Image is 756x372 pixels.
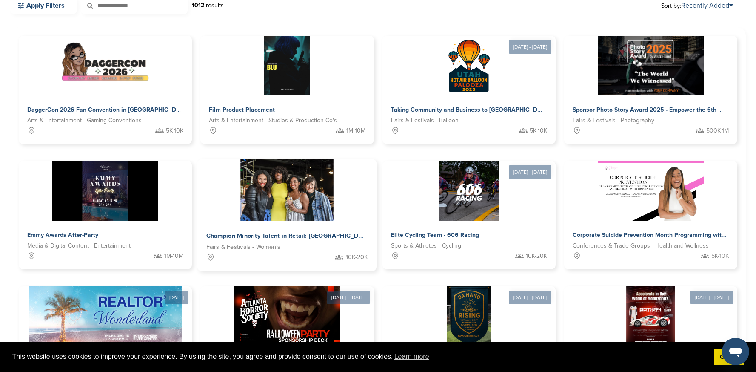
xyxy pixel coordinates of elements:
[391,116,459,125] span: Fairs & Festivals - Balloon
[12,350,708,363] span: This website uses cookies to improve your experience. By using the site, you agree and provide co...
[439,36,499,95] img: Sponsorpitch &
[19,161,192,269] a: Sponsorpitch & Emmy Awards After-Party Media & Digital Content - Entertainment 1M-10M
[573,116,654,125] span: Fairs & Festivals - Photography
[706,126,729,136] span: 500K-1M
[61,36,150,95] img: Sponsorpitch &
[439,161,499,221] img: Sponsorpitch &
[509,40,551,54] div: [DATE] - [DATE]
[197,159,377,271] a: Sponsorpitch & Champion Minority Talent in Retail: [GEOGRAPHIC_DATA], [GEOGRAPHIC_DATA] & [GEOGRA...
[29,286,181,346] img: Sponsorpitch &
[327,291,370,304] div: [DATE] - [DATE]
[382,22,556,144] a: [DATE] - [DATE] Sponsorpitch & Taking Community and Business to [GEOGRAPHIC_DATA] with the [US_ST...
[382,147,556,269] a: [DATE] - [DATE] Sponsorpitch & Elite Cycling Team - 606 Racing Sports & Athletes - Cycling 10K-20K
[209,116,337,125] span: Arts & Entertainment - Studios & Production Co's
[234,286,340,346] img: Sponsorpitch &
[598,161,704,221] img: Sponsorpitch &
[681,1,733,10] a: Recently Added
[526,251,547,261] span: 10K-20K
[27,116,142,125] span: Arts & Entertainment - Gaming Conventions
[346,126,365,136] span: 1M-10M
[206,2,224,9] span: results
[346,253,368,262] span: 10K-20K
[264,36,310,95] img: Sponsorpitch &
[564,36,737,144] a: Sponsorpitch & Sponsor Photo Story Award 2025 - Empower the 6th Annual Global Storytelling Compet...
[393,350,431,363] a: learn more about cookies
[166,126,183,136] span: 5K-10K
[27,241,131,251] span: Media & Digital Content - Entertainment
[530,126,547,136] span: 5K-10K
[27,106,253,113] span: DaggerCon 2026 Fan Convention in [GEOGRAPHIC_DATA], [GEOGRAPHIC_DATA]
[564,161,737,269] a: Sponsorpitch & Corporate Suicide Prevention Month Programming with [PERSON_NAME] Conferences & Tr...
[598,36,704,95] img: Sponsorpitch &
[52,161,158,221] img: Sponsorpitch &
[165,291,188,304] div: [DATE]
[164,251,183,261] span: 1M-10M
[626,286,675,346] img: Sponsorpitch &
[711,251,729,261] span: 5K-10K
[200,36,374,144] a: Sponsorpitch & Film Product Placement Arts & Entertainment - Studios & Production Co's 1M-10M
[209,106,275,113] span: Film Product Placement
[714,349,744,366] a: dismiss cookie message
[573,241,709,251] span: Conferences & Trade Groups - Health and Wellness
[391,231,479,239] span: Elite Cycling Team - 606 Racing
[206,232,525,240] span: Champion Minority Talent in Retail: [GEOGRAPHIC_DATA], [GEOGRAPHIC_DATA] & [GEOGRAPHIC_DATA] 2025
[722,338,749,365] iframe: Button to launch messaging window
[27,231,98,239] span: Emmy Awards After-Party
[206,242,281,252] span: Fairs & Festivals - Women's
[447,286,491,346] img: Sponsorpitch &
[509,165,551,179] div: [DATE] - [DATE]
[241,159,334,221] img: Sponsorpitch &
[391,241,461,251] span: Sports & Athletes - Cycling
[509,291,551,304] div: [DATE] - [DATE]
[19,36,192,144] a: Sponsorpitch & DaggerCon 2026 Fan Convention in [GEOGRAPHIC_DATA], [GEOGRAPHIC_DATA] Arts & Enter...
[661,2,733,9] span: Sort by:
[690,291,733,304] div: [DATE] - [DATE]
[391,106,675,113] span: Taking Community and Business to [GEOGRAPHIC_DATA] with the [US_STATE] Hot Air Balloon Palooza
[192,2,204,9] strong: 1012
